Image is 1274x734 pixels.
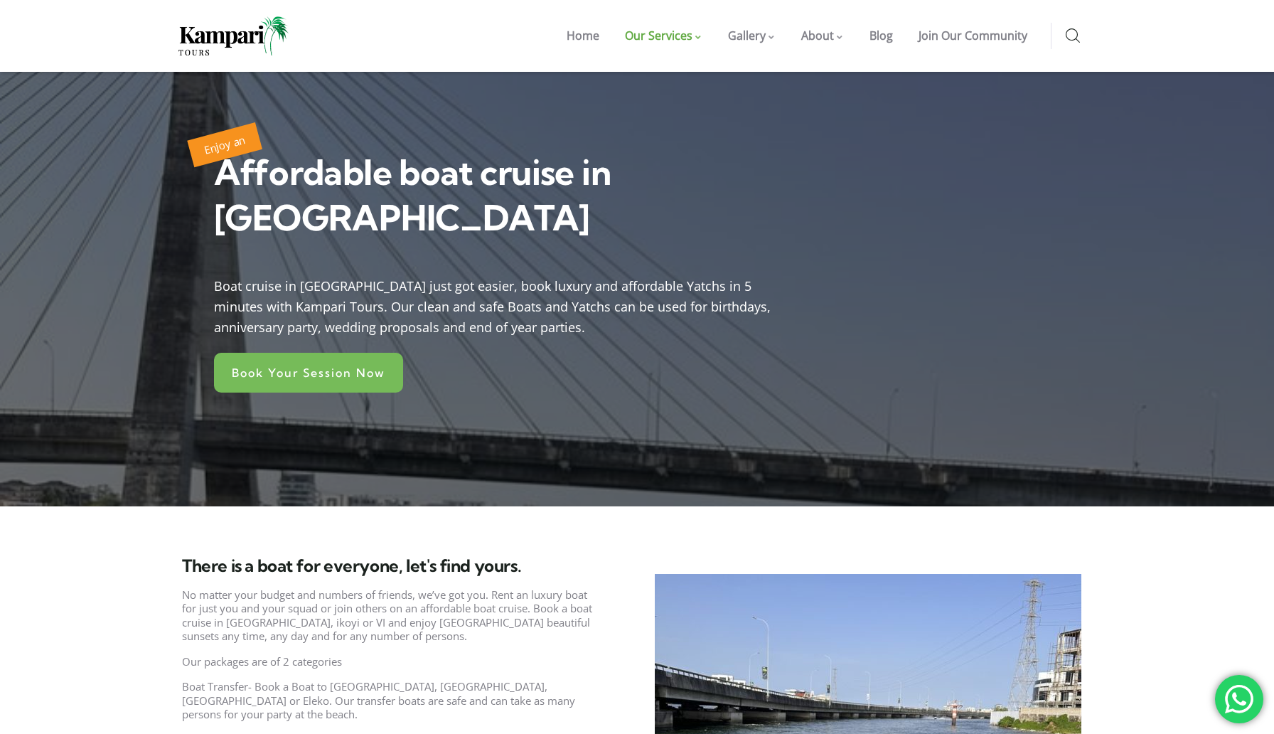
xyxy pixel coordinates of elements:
[182,680,595,722] p: Boat Transfer- Book a Boat to [GEOGRAPHIC_DATA], [GEOGRAPHIC_DATA], [GEOGRAPHIC_DATA] or Eleko. O...
[728,28,766,43] span: Gallery
[178,16,289,55] img: Home
[567,28,599,43] span: Home
[214,353,403,393] a: Book Your Session Now
[919,28,1027,43] span: Join Our Community
[869,28,893,43] span: Blog
[232,367,385,378] span: Book Your Session Now
[801,28,834,43] span: About
[203,132,247,157] span: Enjoy an
[214,269,783,337] div: Boat cruise in [GEOGRAPHIC_DATA] just got easier, book luxury and affordable Yatchs in 5 minutes ...
[182,557,630,574] h3: There is a boat for everyone, let's find yours.
[214,151,611,239] span: Affordable boat cruise in [GEOGRAPHIC_DATA]
[1215,675,1263,723] div: 'Get
[182,655,595,669] p: Our packages are of 2 categories
[625,28,692,43] span: Our Services
[182,588,595,644] p: No matter your budget and numbers of friends, we’ve got you. Rent an luxury boat for just you and...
